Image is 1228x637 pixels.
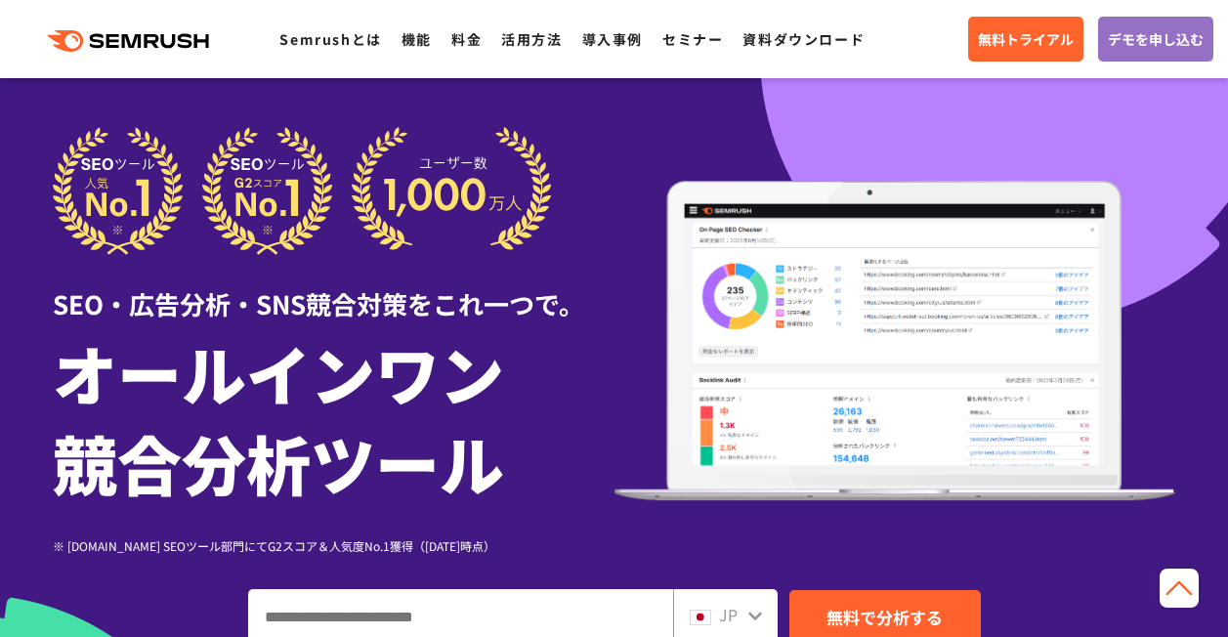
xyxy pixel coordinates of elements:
span: JP [719,603,738,626]
div: SEO・広告分析・SNS競合対策をこれ一つで。 [53,255,614,322]
span: デモを申し込む [1108,28,1204,50]
a: 料金 [451,29,482,49]
a: 機能 [402,29,432,49]
a: Semrushとは [279,29,381,49]
a: 無料トライアル [968,17,1083,62]
div: ※ [DOMAIN_NAME] SEOツール部門にてG2スコア＆人気度No.1獲得（[DATE]時点） [53,536,614,555]
h1: オールインワン 競合分析ツール [53,327,614,507]
a: 活用方法 [501,29,562,49]
a: 導入事例 [582,29,643,49]
a: 資料ダウンロード [742,29,865,49]
span: 無料で分析する [826,605,943,629]
a: セミナー [662,29,723,49]
span: 無料トライアル [978,28,1074,50]
a: デモを申し込む [1098,17,1213,62]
